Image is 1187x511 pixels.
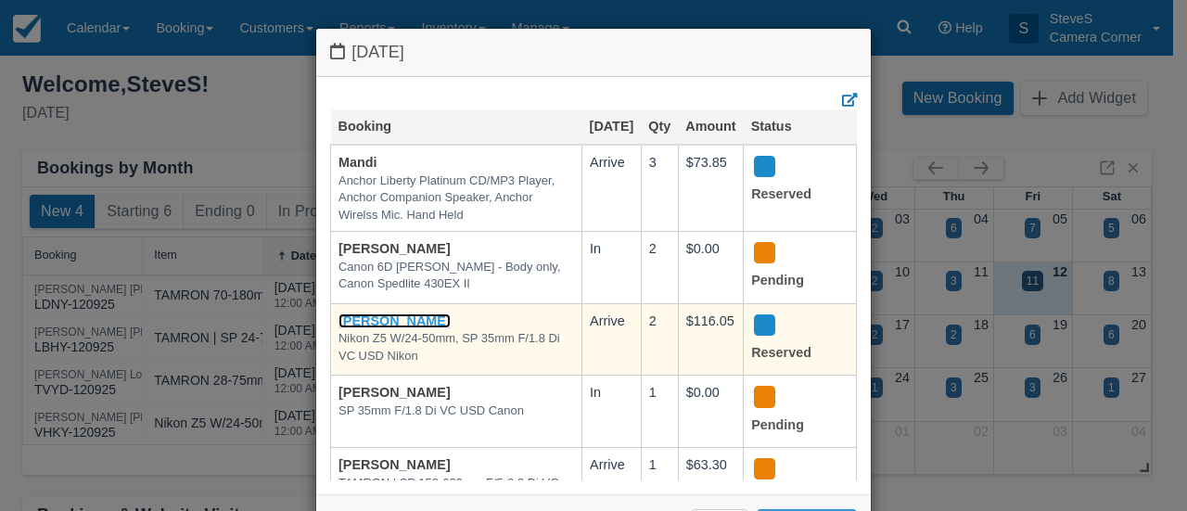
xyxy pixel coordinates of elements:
a: Booking [338,119,392,134]
a: Status [751,119,792,134]
em: Anchor Liberty Platinum CD/MP3 Player, Anchor Companion Speaker, Anchor Wirelss Mic. Hand Held [338,172,574,224]
div: Pending [751,383,833,440]
div: Pending [751,239,833,296]
td: 3 [641,145,678,232]
td: 1 [641,376,678,448]
em: TAMRON | SP 150-600mm F/5-6.3 Di VC USD G2 Canon [338,475,574,509]
td: In [582,376,642,448]
div: Reserved [751,312,833,368]
a: [PERSON_NAME] [338,385,451,400]
td: In [582,232,642,304]
a: [DATE] [590,119,634,134]
a: Mandi [338,155,377,170]
td: Arrive [582,145,642,232]
a: Qty [648,119,670,134]
h4: [DATE] [330,43,857,62]
td: Arrive [582,303,642,376]
a: Amount [685,119,735,134]
a: [PERSON_NAME] [338,241,451,256]
div: Reserved [751,153,833,210]
em: Canon 6D [PERSON_NAME] - Body only, Canon Spedlite 430EX II [338,259,574,293]
em: SP 35mm F/1.8 Di VC USD Canon [338,402,574,420]
td: $116.05 [678,303,743,376]
td: $0.00 [678,232,743,304]
td: $0.00 [678,376,743,448]
td: 2 [641,303,678,376]
a: [PERSON_NAME] [338,313,451,328]
td: 2 [641,232,678,304]
em: Nikon Z5 W/24-50mm, SP 35mm F/1.8 Di VC USD Nikon [338,330,574,364]
td: $73.85 [678,145,743,232]
a: [PERSON_NAME] [338,457,451,472]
